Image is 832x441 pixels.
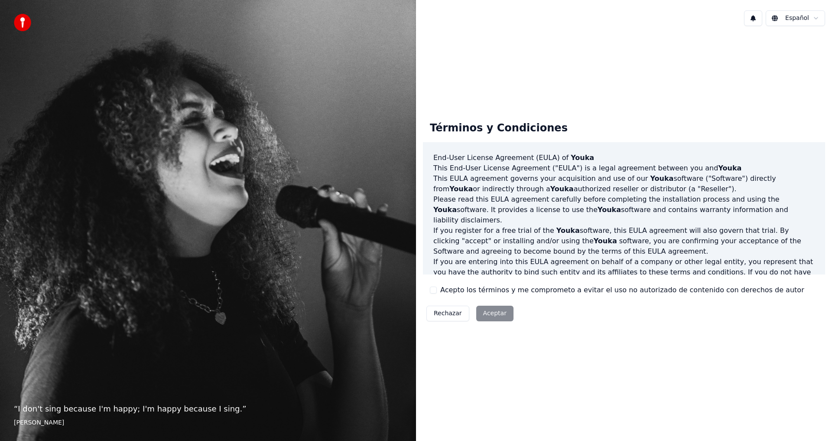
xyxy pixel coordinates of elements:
[718,164,741,172] span: Youka
[426,306,469,321] button: Rechazar
[571,154,594,162] span: Youka
[14,14,31,31] img: youka
[14,403,402,415] p: “ I don't sing because I'm happy; I'm happy because I sing. ”
[433,206,457,214] span: Youka
[440,285,804,295] label: Acepto los términos y me comprometo a evitar el uso no autorizado de contenido con derechos de autor
[14,418,402,427] footer: [PERSON_NAME]
[433,194,815,225] p: Please read this EULA agreement carefully before completing the installation process and using th...
[550,185,574,193] span: Youka
[433,163,815,173] p: This End-User License Agreement ("EULA") is a legal agreement between you and
[433,257,815,298] p: If you are entering into this EULA agreement on behalf of a company or other legal entity, you re...
[433,225,815,257] p: If you register for a free trial of the software, this EULA agreement will also govern that trial...
[423,114,575,142] div: Términos y Condiciones
[556,226,580,235] span: Youka
[433,153,815,163] h3: End-User License Agreement (EULA) of
[433,173,815,194] p: This EULA agreement governs your acquisition and use of our software ("Software") directly from o...
[598,206,621,214] span: Youka
[594,237,617,245] span: Youka
[449,185,473,193] span: Youka
[650,174,673,183] span: Youka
